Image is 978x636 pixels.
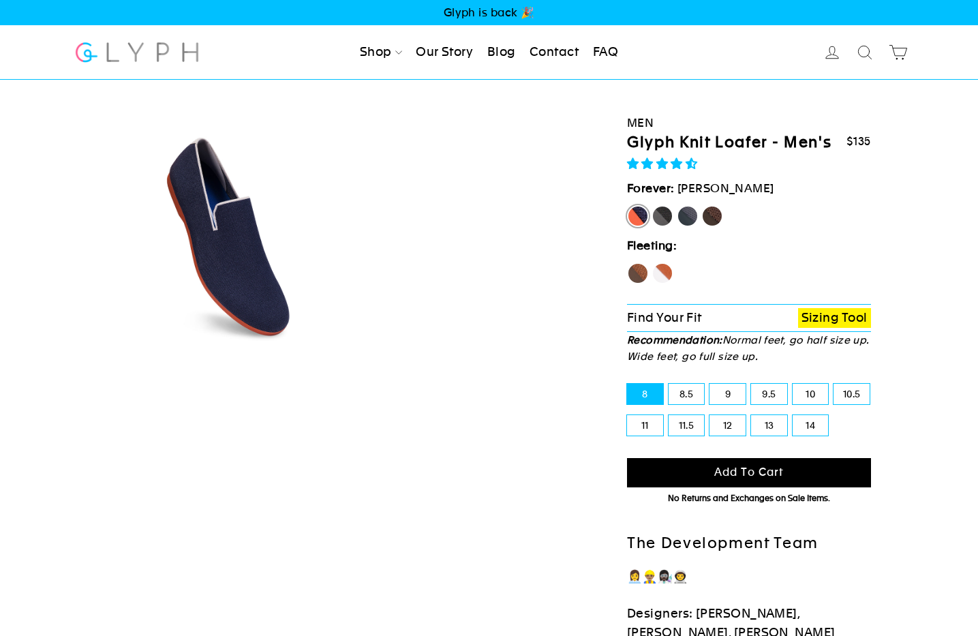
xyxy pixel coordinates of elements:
[701,205,723,227] label: Mustang
[627,334,722,346] strong: Recommendation:
[627,239,677,252] strong: Fleeting:
[627,567,871,587] p: 👩‍💼👷🏽‍♂️👩🏿‍🔬👨‍🚀
[627,534,871,554] h2: The Development Team
[587,37,624,67] a: FAQ
[669,384,705,404] label: 8.5
[627,262,649,284] label: Hawk
[627,458,871,487] button: Add to cart
[627,133,831,153] h1: Glyph Knit Loafer - Men's
[751,415,787,436] label: 13
[834,384,870,404] label: 10.5
[846,135,871,148] span: $135
[627,181,675,195] strong: Forever:
[524,37,584,67] a: Contact
[709,415,746,436] label: 12
[652,205,673,227] label: Panther
[677,181,774,195] span: [PERSON_NAME]
[627,114,871,132] div: Men
[114,120,346,352] img: Angle_6_0_3x_b7f751b4-e3dc-4a3c-b0c7-0aca56be0efa_800x.jpg
[354,37,624,67] ul: Primary
[677,205,699,227] label: Rhino
[627,310,702,324] span: Find Your Fit
[354,37,408,67] a: Shop
[627,332,871,365] p: Normal feet, go half size up. Wide feet, go full size up.
[482,37,521,67] a: Blog
[627,157,701,170] span: 4.73 stars
[652,262,673,284] label: Fox
[410,37,478,67] a: Our Story
[669,415,705,436] label: 11.5
[74,34,201,70] img: Glyph
[627,384,663,404] label: 8
[709,384,746,404] label: 9
[793,415,829,436] label: 14
[798,308,871,328] a: Sizing Tool
[714,466,784,479] span: Add to cart
[793,384,829,404] label: 10
[668,494,830,503] span: No Returns and Exchanges on Sale Items.
[627,415,663,436] label: 11
[627,205,649,227] label: [PERSON_NAME]
[751,384,787,404] label: 9.5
